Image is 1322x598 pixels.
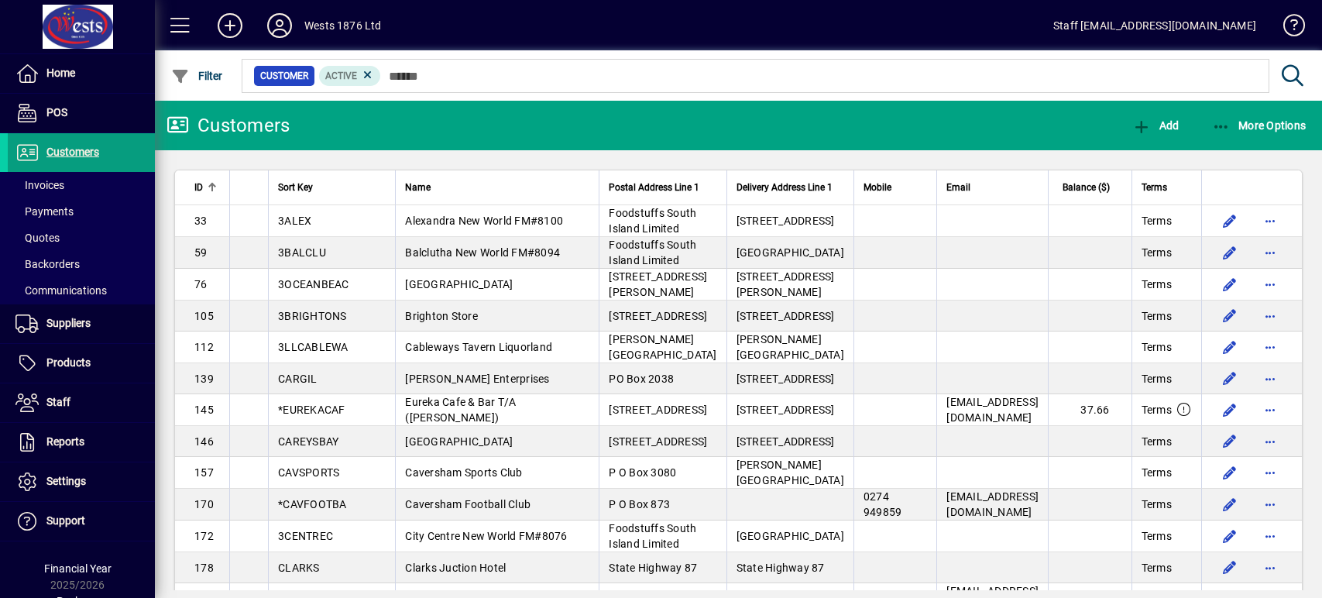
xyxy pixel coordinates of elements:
div: Mobile [864,179,928,196]
span: Backorders [15,258,80,270]
span: Staff [46,396,70,408]
span: Terms [1142,308,1172,324]
span: *EUREKACAF [278,404,345,416]
a: Support [8,502,155,541]
span: Communications [15,284,107,297]
span: 157 [194,466,214,479]
span: Financial Year [44,562,112,575]
button: More options [1258,335,1283,359]
span: [PERSON_NAME][GEOGRAPHIC_DATA] [737,459,844,486]
span: Terms [1142,528,1172,544]
span: Sort Key [278,179,313,196]
span: CLARKS [278,562,320,574]
span: [PERSON_NAME][GEOGRAPHIC_DATA] [609,333,716,361]
a: POS [8,94,155,132]
span: [STREET_ADDRESS] [737,310,835,322]
button: More options [1258,555,1283,580]
span: Foodstuffs South Island Limited [609,207,696,235]
div: Balance ($) [1058,179,1124,196]
span: Customer [260,68,308,84]
span: 3CENTREC [278,530,333,542]
span: Terms [1142,497,1172,512]
span: Quotes [15,232,60,244]
button: Edit [1217,460,1242,485]
span: Postal Address Line 1 [609,179,699,196]
button: Edit [1217,240,1242,265]
span: Suppliers [46,317,91,329]
span: 3BALCLU [278,246,326,259]
span: Terms [1142,213,1172,229]
span: Terms [1142,277,1172,292]
span: CAREYSBAY [278,435,338,448]
div: ID [194,179,220,196]
span: Terms [1142,245,1172,260]
span: More Options [1212,119,1307,132]
span: 145 [194,404,214,416]
span: Settings [46,475,86,487]
span: Mobile [864,179,891,196]
div: Staff [EMAIL_ADDRESS][DOMAIN_NAME] [1053,13,1256,38]
div: Name [405,179,589,196]
span: 59 [194,246,208,259]
button: More options [1258,460,1283,485]
span: Cableways Tavern Liquorland [405,341,552,353]
span: Foodstuffs South Island Limited [609,239,696,266]
span: CAVSPORTS [278,466,339,479]
button: Edit [1217,304,1242,328]
div: Email [946,179,1039,196]
span: [STREET_ADDRESS] [737,404,835,416]
span: Foodstuffs South Island Limited [609,522,696,550]
button: Edit [1217,524,1242,548]
div: Wests 1876 Ltd [304,13,381,38]
a: Quotes [8,225,155,251]
button: Edit [1217,429,1242,454]
span: Terms [1142,402,1172,418]
button: Edit [1217,335,1242,359]
span: Active [325,70,357,81]
button: Add [1128,112,1183,139]
span: [STREET_ADDRESS] [737,435,835,448]
span: 33 [194,215,208,227]
span: Alexandra New World FM#8100 [405,215,563,227]
span: Brighton Store [405,310,478,322]
button: Edit [1217,272,1242,297]
span: Balclutha New World FM#8094 [405,246,560,259]
span: [EMAIL_ADDRESS][DOMAIN_NAME] [946,396,1039,424]
span: Reports [46,435,84,448]
a: Knowledge Base [1272,3,1303,53]
span: Balance ($) [1063,179,1110,196]
span: 139 [194,373,214,385]
span: Terms [1142,434,1172,449]
span: 112 [194,341,214,353]
button: Add [205,12,255,40]
span: PO Box 2038 [609,373,674,385]
button: More options [1258,240,1283,265]
span: [STREET_ADDRESS] [737,373,835,385]
span: Email [946,179,970,196]
button: Profile [255,12,304,40]
span: CARGIL [278,373,318,385]
span: State Highway 87 [737,562,825,574]
a: Backorders [8,251,155,277]
span: Name [405,179,431,196]
span: [STREET_ADDRESS] [609,435,707,448]
span: Payments [15,205,74,218]
span: 170 [194,498,214,510]
a: Settings [8,462,155,501]
span: Eureka Cafe & Bar T/A ([PERSON_NAME]) [405,396,516,424]
span: Terms [1142,465,1172,480]
div: Customers [167,113,290,138]
span: 178 [194,562,214,574]
span: P O Box 3080 [609,466,676,479]
a: Invoices [8,172,155,198]
span: [GEOGRAPHIC_DATA] [737,530,844,542]
span: [STREET_ADDRESS] [609,310,707,322]
td: 37.66 [1048,394,1131,426]
a: Payments [8,198,155,225]
span: Invoices [15,179,64,191]
mat-chip: Activation Status: Active [319,66,381,86]
span: [STREET_ADDRESS][PERSON_NAME] [609,270,707,298]
span: Support [46,514,85,527]
a: Reports [8,423,155,462]
button: More options [1258,492,1283,517]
